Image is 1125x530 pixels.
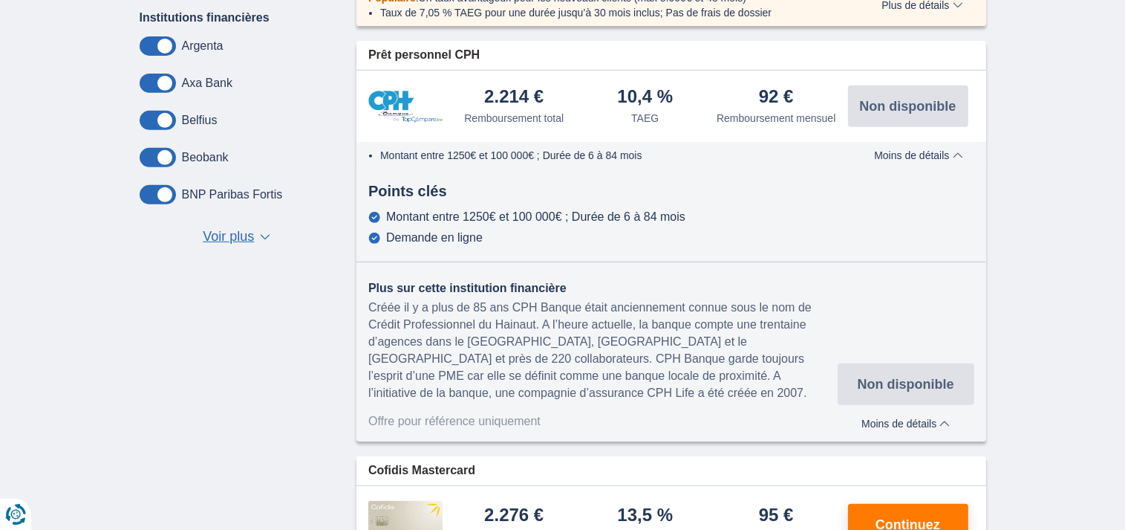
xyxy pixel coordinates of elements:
li: Montant entre 1250€ et 100 000€ ; Durée de 6 à 84 mois [380,148,838,163]
button: Moins de détails [863,149,974,161]
label: BNP Paribas Fortis [182,188,283,201]
div: 2.214 € [484,88,544,108]
li: Taux de 7,05 % TAEG pour une durée jusqu’à 30 mois inclus; Pas de frais de dossier [380,5,838,20]
button: Moins de détails [838,413,974,430]
div: Montant entre 1250€ et 100 000€ ; Durée de 6 à 84 mois [386,210,685,224]
div: Demande en ligne [386,231,483,245]
div: 92 € [759,88,794,108]
label: Beobank [182,151,229,164]
span: ▼ [260,234,270,240]
span: Voir plus [203,227,254,247]
button: Non disponible [848,85,968,127]
img: pret personnel CPH Banque [368,91,443,123]
span: Non disponible [858,378,954,391]
label: Institutions financières [140,11,270,25]
button: Voir plus ▼ [198,227,275,248]
div: Créée il y a plus de 85 ans CPH Banque était anciennement connue sous le nom de Crédit Profession... [368,300,838,401]
span: Prêt personnel CPH [368,47,480,64]
label: Axa Bank [182,77,232,90]
div: Remboursement total [464,111,564,126]
div: 95 € [759,506,794,526]
button: Non disponible [838,363,974,405]
span: Moins de détails [861,418,950,429]
span: Non disponible [860,100,956,113]
label: Argenta [182,39,224,53]
div: 10,4 % [617,88,673,108]
div: Remboursement mensuel [717,111,835,126]
label: Belfius [182,114,218,127]
div: Offre pour référence uniquement [368,413,838,430]
span: Moins de détails [874,150,962,161]
div: 2.276 € [484,506,544,526]
span: Cofidis Mastercard [368,462,475,479]
div: Points clés [356,181,986,202]
div: Plus sur cette institution financière [368,280,838,297]
div: TAEG [631,111,659,126]
div: 13,5 % [617,506,673,526]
